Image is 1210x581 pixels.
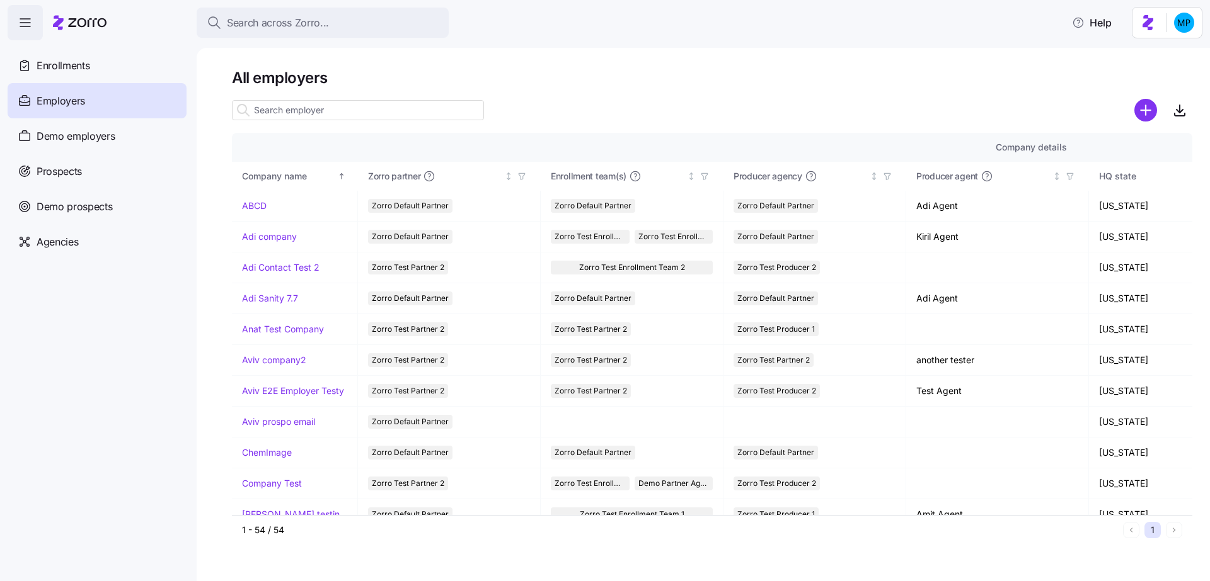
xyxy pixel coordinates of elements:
th: Zorro partnerNot sorted [358,162,541,191]
button: 1 [1144,522,1161,538]
button: Next page [1166,522,1182,538]
span: Zorro Default Partner [372,415,449,429]
div: 1 - 54 / 54 [242,524,1118,536]
div: Company name [242,169,335,183]
span: Zorro Test Partner 2 [555,353,627,367]
a: Demo employers [8,118,187,154]
td: another tester [906,345,1089,376]
span: Zorro Default Partner [737,199,814,213]
a: Employers [8,83,187,118]
span: Zorro partner [368,170,420,183]
span: Zorro Test Partner 2 [555,384,627,398]
div: Not sorted [504,172,513,181]
span: Producer agency [734,170,802,183]
button: Previous page [1123,522,1139,538]
a: Demo prospects [8,189,187,224]
a: Anat Test Company [242,323,324,336]
span: Zorro Default Partner [555,199,631,213]
span: Zorro Test Partner 2 [372,477,444,490]
span: Enrollments [37,58,89,74]
div: Not sorted [1052,172,1061,181]
span: Zorro Test Enrollment Team 2 [555,477,626,490]
h1: All employers [232,68,1192,87]
span: Zorro Test Partner 2 [555,322,627,336]
span: Zorro Test Producer 2 [737,477,816,490]
span: Agencies [37,234,78,250]
span: Zorro Test Partner 2 [737,353,810,367]
span: Zorro Test Enrollment Team 1 [580,507,684,521]
button: Search across Zorro... [197,8,449,38]
span: Search across Zorro... [227,15,329,31]
a: Aviv company2 [242,354,306,366]
span: Demo Partner Agency [638,477,710,490]
th: Enrollment team(s)Not sorted [541,162,723,191]
a: ABCD [242,200,267,212]
img: b954e4dfce0f5620b9225907d0f7229f [1174,13,1194,33]
th: Company nameSorted ascending [232,162,358,191]
span: Zorro Test Partner 2 [372,353,444,367]
span: Employers [37,93,85,109]
div: Not sorted [870,172,879,181]
input: Search employer [232,100,484,120]
a: Aviv E2E Employer Testy [242,385,344,397]
td: Adi Agent [906,283,1089,314]
span: Demo prospects [37,199,113,215]
a: Adi Contact Test 2 [242,261,320,274]
span: Zorro Default Partner [372,230,449,244]
span: Help [1072,15,1112,30]
span: Producer agent [916,170,978,183]
a: Adi company [242,230,297,243]
span: Zorro Default Partner [737,291,814,305]
span: Zorro Default Partner [372,507,449,521]
button: Help [1062,10,1122,35]
span: Enrollment team(s) [551,170,626,183]
span: Zorro Test Partner 2 [372,261,444,274]
td: Amit Agent [906,499,1089,530]
span: Zorro Default Partner [737,230,814,244]
span: Zorro Test Enrollment Team 1 [638,230,710,244]
a: Enrollments [8,48,187,83]
td: Kiril Agent [906,222,1089,252]
td: Test Agent [906,376,1089,407]
a: Prospects [8,154,187,189]
span: Zorro Default Partner [737,446,814,460]
span: Zorro Default Partner [555,446,631,460]
a: [PERSON_NAME] testing recording [242,508,347,521]
a: Agencies [8,224,187,259]
div: Sorted ascending [337,172,346,181]
svg: add icon [1134,99,1157,121]
span: Zorro Test Enrollment Team 2 [555,230,626,244]
span: Zorro Test Producer 1 [737,507,815,521]
a: Adi Sanity 7.7 [242,292,298,305]
th: Producer agentNot sorted [906,162,1089,191]
span: Zorro Test Partner 2 [372,322,444,336]
a: Aviv prospo email [242,415,315,428]
span: Zorro Default Partner [372,446,449,460]
a: Company Test [242,477,302,490]
span: Zorro Test Enrollment Team 2 [579,261,685,274]
span: Zorro Test Producer 2 [737,261,816,274]
span: Prospects [37,164,82,179]
span: Zorro Default Partner [372,199,449,213]
th: Producer agencyNot sorted [723,162,906,191]
a: ChemImage [242,446,292,459]
span: Zorro Test Producer 1 [737,322,815,336]
span: Zorro Default Partner [372,291,449,305]
td: Adi Agent [906,191,1089,222]
span: Zorro Test Partner 2 [372,384,444,398]
span: Zorro Default Partner [555,291,631,305]
span: Zorro Test Producer 2 [737,384,816,398]
span: Demo employers [37,128,115,144]
div: Not sorted [687,172,696,181]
